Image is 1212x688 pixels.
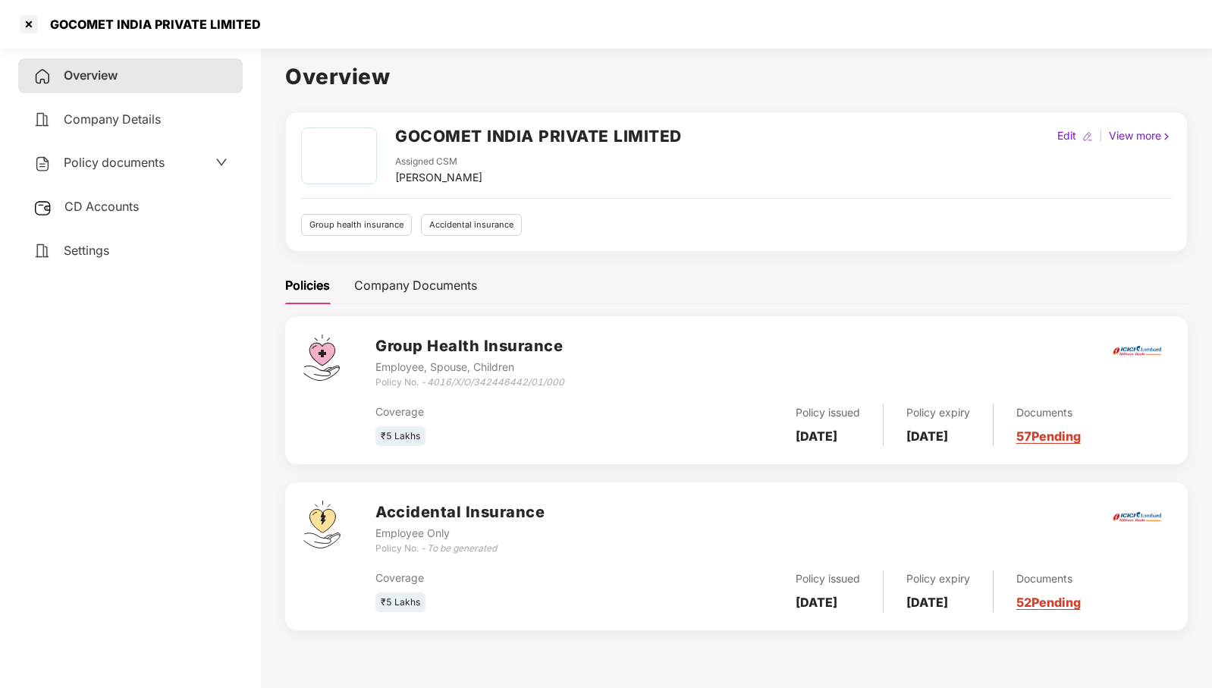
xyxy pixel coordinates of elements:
a: 57 Pending [1016,429,1081,444]
img: svg+xml;base64,PHN2ZyB3aWR0aD0iMjUiIGhlaWdodD0iMjQiIHZpZXdCb3g9IjAgMCAyNSAyNCIgZmlsbD0ibm9uZSIgeG... [33,199,52,217]
h3: Group Health Insurance [375,335,564,358]
span: Overview [64,68,118,83]
div: Assigned CSM [395,155,482,169]
img: rightIcon [1161,131,1172,142]
span: down [215,156,228,168]
a: 52 Pending [1016,595,1081,610]
img: icici.png [1110,507,1164,526]
div: Policies [285,276,330,295]
div: Group health insurance [301,214,412,236]
img: svg+xml;base64,PHN2ZyB4bWxucz0iaHR0cDovL3d3dy53My5vcmcvMjAwMC9zdmciIHdpZHRoPSI0Ny43MTQiIGhlaWdodD... [303,335,340,381]
img: svg+xml;base64,PHN2ZyB4bWxucz0iaHR0cDovL3d3dy53My5vcmcvMjAwMC9zdmciIHdpZHRoPSIyNCIgaGVpZ2h0PSIyNC... [33,68,52,86]
div: Coverage [375,404,640,420]
div: Accidental insurance [421,214,522,236]
img: svg+xml;base64,PHN2ZyB4bWxucz0iaHR0cDovL3d3dy53My5vcmcvMjAwMC9zdmciIHdpZHRoPSIyNCIgaGVpZ2h0PSIyNC... [33,242,52,260]
div: [PERSON_NAME] [395,169,482,186]
div: View more [1106,127,1175,144]
div: Policy No. - [375,542,545,556]
img: svg+xml;base64,PHN2ZyB4bWxucz0iaHR0cDovL3d3dy53My5vcmcvMjAwMC9zdmciIHdpZHRoPSIyNCIgaGVpZ2h0PSIyNC... [33,155,52,173]
div: ₹5 Lakhs [375,592,425,613]
div: Policy No. - [375,375,564,390]
b: [DATE] [796,429,837,444]
b: [DATE] [796,595,837,610]
span: Settings [64,243,109,258]
div: | [1096,127,1106,144]
span: Policy documents [64,155,165,170]
div: GOCOMET INDIA PRIVATE LIMITED [41,17,261,32]
div: Employee, Spouse, Children [375,359,564,375]
div: Edit [1054,127,1079,144]
div: Policy expiry [906,404,970,421]
div: Policy issued [796,570,860,587]
img: svg+xml;base64,PHN2ZyB4bWxucz0iaHR0cDovL3d3dy53My5vcmcvMjAwMC9zdmciIHdpZHRoPSIyNCIgaGVpZ2h0PSIyNC... [33,111,52,129]
div: Documents [1016,404,1081,421]
div: Policy issued [796,404,860,421]
img: editIcon [1082,131,1093,142]
span: CD Accounts [64,199,139,214]
span: Company Details [64,112,161,127]
img: icici.png [1110,341,1164,360]
div: Employee Only [375,525,545,542]
i: To be generated [427,542,497,554]
div: Policy expiry [906,570,970,587]
i: 4016/X/O/342446442/01/000 [427,376,564,388]
div: ₹5 Lakhs [375,426,425,447]
img: svg+xml;base64,PHN2ZyB4bWxucz0iaHR0cDovL3d3dy53My5vcmcvMjAwMC9zdmciIHdpZHRoPSI0OS4zMjEiIGhlaWdodD... [303,501,341,548]
h2: GOCOMET INDIA PRIVATE LIMITED [395,124,682,149]
div: Company Documents [354,276,477,295]
div: Coverage [375,570,640,586]
b: [DATE] [906,595,948,610]
div: Documents [1016,570,1081,587]
b: [DATE] [906,429,948,444]
h1: Overview [285,60,1188,93]
h3: Accidental Insurance [375,501,545,524]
